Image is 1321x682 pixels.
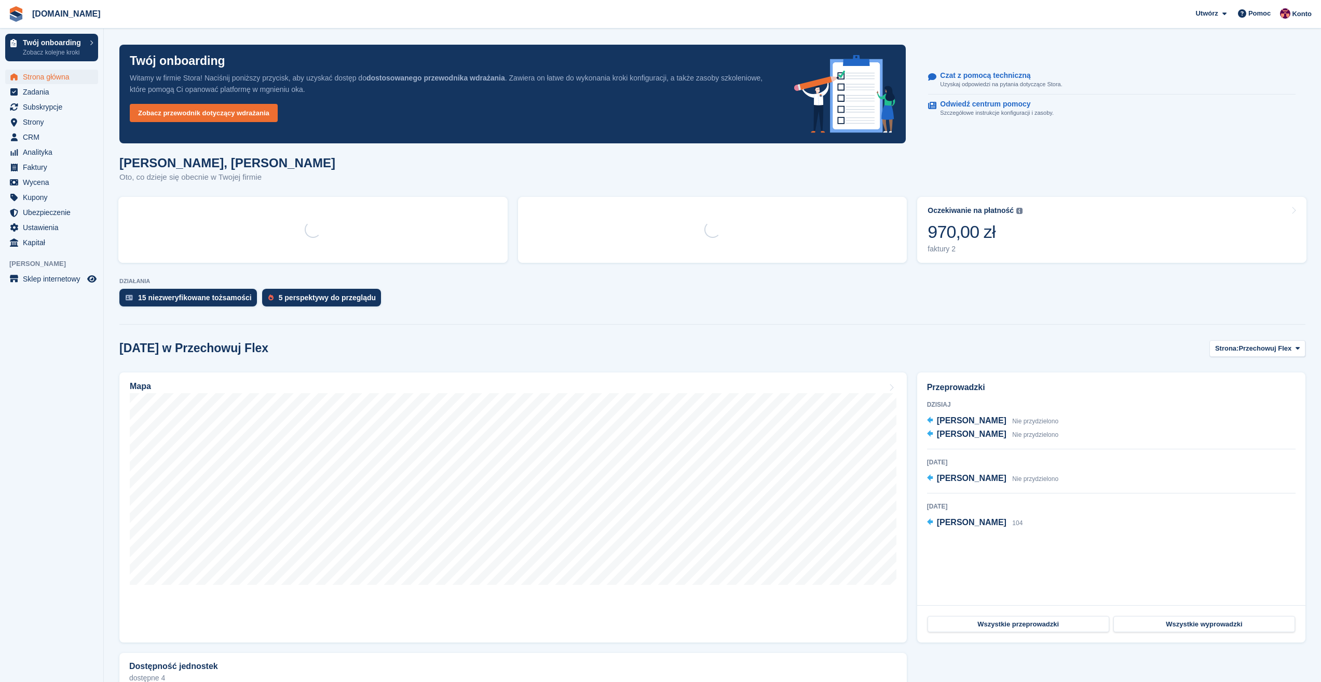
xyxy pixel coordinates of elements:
[928,206,1014,215] div: Oczekiwanie na płatność
[927,472,1058,486] a: [PERSON_NAME] Nie przydzielono
[5,145,98,159] a: menu
[138,293,252,302] div: 15 niezweryfikowane tożsamości
[928,95,1296,123] a: Odwiedź centrum pomocy Szczegółowe instrukcje konfiguracji i zasoby.
[1209,340,1305,357] button: Strona: Przechowuj Flex
[1248,8,1271,19] span: Pomoc
[279,293,376,302] div: 5 perspektywy do przeglądu
[5,205,98,220] a: menu
[5,70,98,84] a: menu
[927,502,1296,511] div: [DATE]
[119,171,335,183] p: Oto, co dzieje się obecnie w Twojej firmie
[8,6,24,22] img: stora-icon-8386f47178a22dfd0bd8f6a31ec36ba5ce8667c1dd55bd0f319d3a0aa187defe.svg
[5,160,98,175] a: menu
[794,55,896,133] img: onboarding-info-6c161a55d2c0e0a8cae90662b2fe09162a5109e8cc188191df67fb4f79e88e88.svg
[1012,431,1058,438] span: Nie przydzielono
[1012,418,1058,425] span: Nie przydzielono
[937,430,1006,438] span: [PERSON_NAME]
[262,289,387,312] a: 5 perspektywy do przeglądu
[5,190,98,205] a: menu
[1113,616,1295,633] a: Wszystkie wyprowadzki
[126,295,133,301] img: verify_identity-adf6edd0f0f0b5bbfe63781bf79b02c33cf7c696d77639b501bdc392416b5a36.svg
[927,381,1296,394] h2: Przeprowadzki
[23,190,85,205] span: Kupony
[23,115,85,129] span: Strony
[129,674,897,681] p: dostępne 4
[119,289,262,312] a: 15 niezweryfikowane tożsamości
[9,259,103,269] span: [PERSON_NAME]
[23,160,85,175] span: Faktury
[23,205,85,220] span: Ubezpieczenie
[1292,9,1312,19] span: Konto
[940,80,1062,89] p: Uzyskaj odpowiedzi na pytania dotyczące Stora.
[1215,343,1239,354] span: Strona:
[119,341,268,355] h2: [DATE] w Przechowuj Flex
[927,414,1058,428] a: [PERSON_NAME] Nie przydzielono
[1016,208,1023,214] img: icon-info-grey-7440780725fd019a000dd9b08b2336e03edf1995a4989e88bcd33f0948082b44.svg
[917,197,1306,263] a: Oczekiwanie na płatność 970,00 zł faktury 2
[119,156,335,170] h1: [PERSON_NAME], [PERSON_NAME]
[23,85,85,99] span: Zadania
[940,100,1045,109] p: Odwiedź centrum pomocy
[5,272,98,286] a: menu
[23,100,85,114] span: Subskrypcje
[927,458,1296,467] div: [DATE]
[5,85,98,99] a: menu
[937,518,1006,527] span: [PERSON_NAME]
[5,235,98,250] a: menu
[927,516,1023,530] a: [PERSON_NAME] 104
[1195,8,1218,19] span: Utwórz
[5,130,98,144] a: menu
[366,74,505,82] strong: dostosowanego przewodnika wdrażania
[5,34,98,61] a: Twój onboarding Zobacz kolejne kroki
[927,428,1058,442] a: [PERSON_NAME] Nie przydzielono
[1012,519,1023,527] span: 104
[23,130,85,144] span: CRM
[940,109,1054,117] p: Szczegółowe instrukcje konfiguracji i zasoby.
[130,382,151,391] h2: Mapa
[5,115,98,129] a: menu
[130,55,225,67] p: Twój onboarding
[928,245,1023,253] div: faktury 2
[937,416,1006,425] span: [PERSON_NAME]
[28,5,105,22] a: [DOMAIN_NAME]
[130,104,278,122] a: Zobacz przewodnik dotyczący wdrażania
[5,100,98,114] a: menu
[23,39,85,46] p: Twój onboarding
[928,66,1296,95] a: Czat z pomocą techniczną Uzyskaj odpowiedzi na pytania dotyczące Stora.
[119,278,1305,285] p: DZIAŁANIA
[268,295,274,301] img: prospect-51fa495bee0391a8d652442698ab0144808aea92771e9ea1ae160a38d050c398.svg
[1280,8,1290,19] img: Mateusz Kacwin
[23,235,85,250] span: Kapitał
[23,272,85,286] span: Sklep internetowy
[1238,343,1291,354] span: Przechowuj Flex
[86,273,98,285] a: Podgląd sklepu
[928,221,1023,243] div: 970,00 zł
[23,70,85,84] span: Strona główna
[130,72,778,95] p: Witamy w firmie Stora! Naciśnij poniższy przycisk, aby uzyskać dostęp do . Zawiera on łatwe do wy...
[129,662,218,671] h2: Dostępność jednostek
[23,145,85,159] span: Analityka
[1012,475,1058,483] span: Nie przydzielono
[940,71,1054,80] p: Czat z pomocą techniczną
[928,616,1109,633] a: Wszystkie przeprowadzki
[937,474,1006,483] span: [PERSON_NAME]
[5,175,98,190] a: menu
[23,48,85,57] p: Zobacz kolejne kroki
[5,220,98,235] a: menu
[119,372,907,643] a: Mapa
[23,220,85,235] span: Ustawienia
[927,400,1296,409] div: Dzisiaj
[23,175,85,190] span: Wycena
